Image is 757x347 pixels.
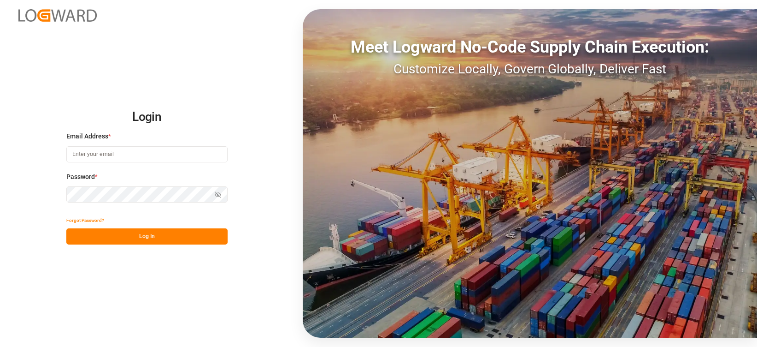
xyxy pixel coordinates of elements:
[18,9,97,22] img: Logward_new_orange.png
[66,102,228,132] h2: Login
[66,132,108,141] span: Email Address
[66,212,104,228] button: Forgot Password?
[303,60,757,79] div: Customize Locally, Govern Globally, Deliver Fast
[66,172,95,182] span: Password
[66,228,228,245] button: Log In
[303,35,757,60] div: Meet Logward No-Code Supply Chain Execution:
[66,146,228,162] input: Enter your email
